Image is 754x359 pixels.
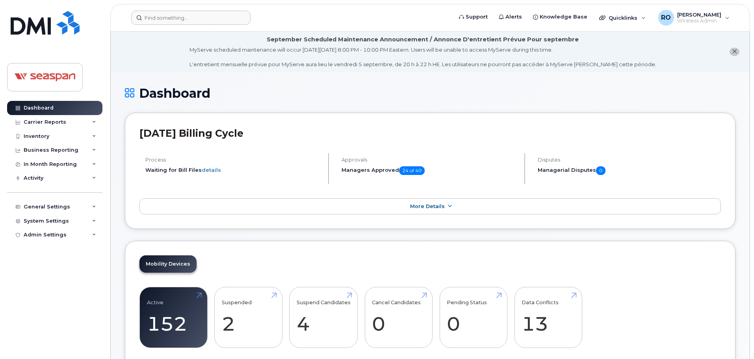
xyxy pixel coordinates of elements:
[538,157,721,163] h4: Disputes
[145,166,321,174] li: Waiting for Bill Files
[447,292,500,344] a: Pending Status 0
[222,292,275,344] a: Suspended 2
[342,157,518,163] h4: Approvals
[372,292,425,344] a: Cancel Candidates 0
[267,35,579,44] div: September Scheduled Maintenance Announcement / Annonce D'entretient Prévue Pour septembre
[139,255,197,273] a: Mobility Devices
[522,292,575,344] a: Data Conflicts 13
[342,166,518,175] h5: Managers Approved
[596,166,605,175] span: 0
[139,127,721,139] h2: [DATE] Billing Cycle
[125,86,735,100] h1: Dashboard
[147,292,200,344] a: Active 152
[730,48,739,56] button: close notification
[297,292,351,344] a: Suspend Candidates 4
[399,166,425,175] span: 24 of 40
[202,167,221,173] a: details
[410,203,445,209] span: More Details
[538,166,721,175] h5: Managerial Disputes
[189,46,656,68] div: MyServe scheduled maintenance will occur [DATE][DATE] 8:00 PM - 10:00 PM Eastern. Users will be u...
[145,157,321,163] h4: Process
